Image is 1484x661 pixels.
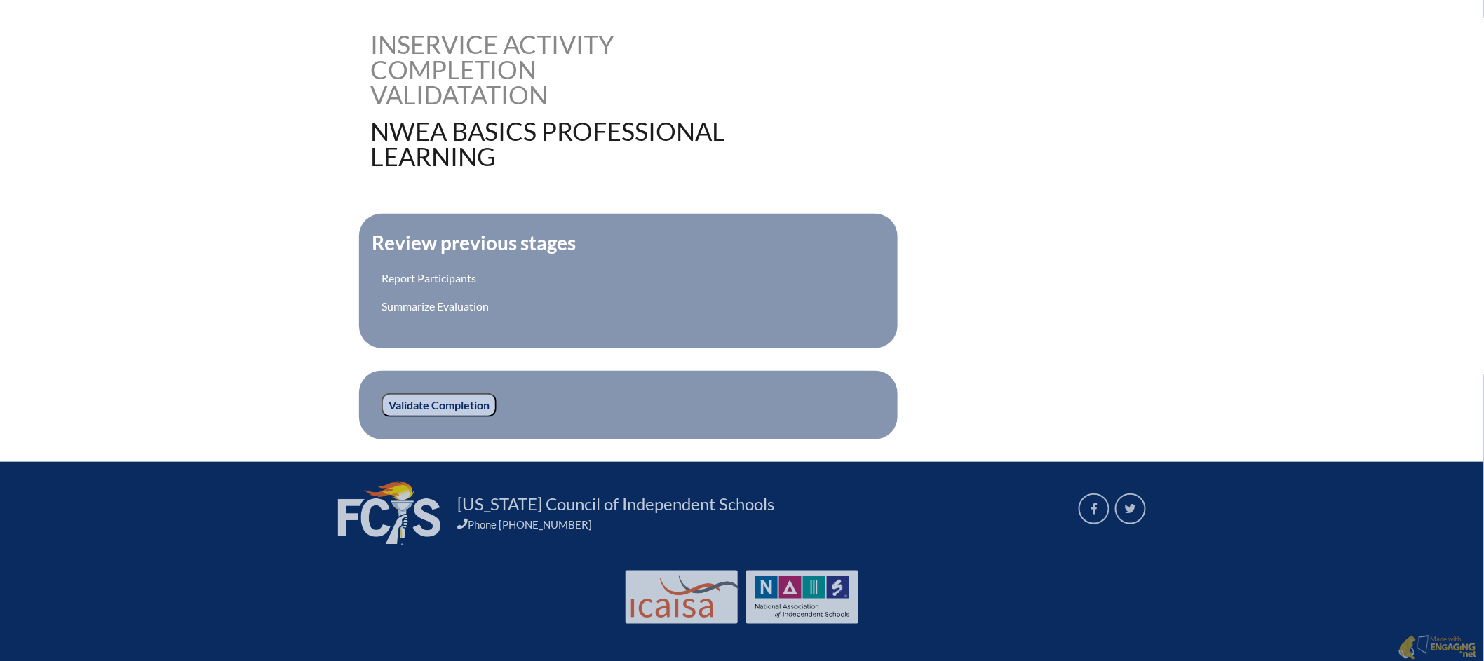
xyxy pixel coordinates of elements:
img: Engaging - Bring it online [1417,635,1432,655]
input: Validate Completion [382,393,497,417]
img: FCIS_logo_white [338,482,440,545]
img: NAIS Logo [755,576,849,618]
img: Engaging - Bring it online [1398,635,1416,660]
legend: Review previous stages [370,231,577,254]
div: Phone [PHONE_NUMBER] [457,518,1062,531]
img: Int'l Council Advancing Independent School Accreditation logo [631,576,739,618]
img: Engaging - Bring it online [1430,643,1477,660]
a: Report Participants [382,271,476,285]
a: [US_STATE] Council of Independent Schools [452,493,780,515]
p: Made with [1430,635,1477,661]
a: Summarize Evaluation [382,299,489,313]
h1: Inservice Activity Completion Validatation [370,32,653,107]
h1: NWEA Basics Professional Learning [370,118,831,169]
